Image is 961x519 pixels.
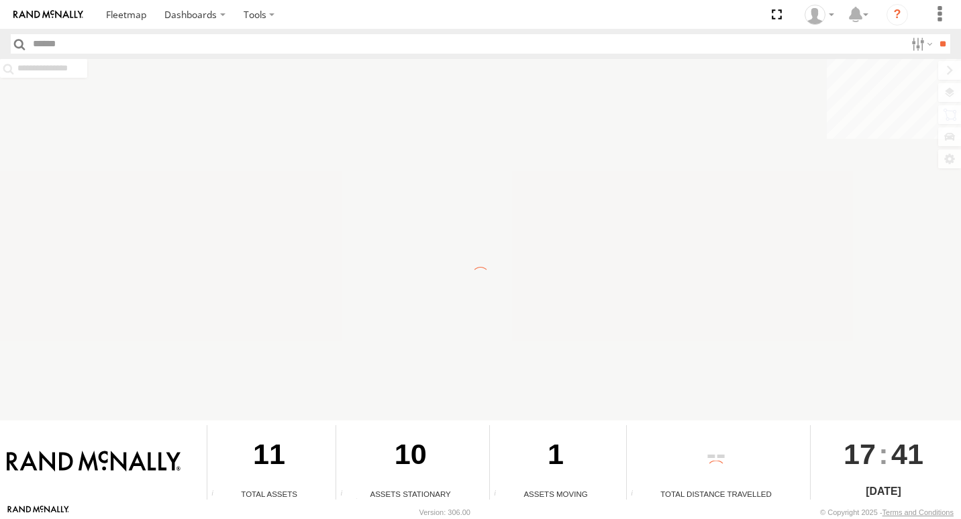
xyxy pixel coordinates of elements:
div: Assets Moving [490,488,621,500]
a: Visit our Website [7,506,69,519]
img: Rand McNally [7,451,181,473]
div: Total Assets [207,488,331,500]
div: 1 [490,425,621,488]
div: © Copyright 2025 - [820,508,954,516]
div: : [811,425,956,483]
label: Search Filter Options [906,34,935,54]
div: 11 [207,425,331,488]
div: Total number of Enabled Assets [207,489,227,500]
div: Total number of assets current stationary. [336,489,356,500]
span: 17 [844,425,876,483]
div: Assets Stationary [336,488,485,500]
div: Valeo Dash [800,5,839,25]
div: Total distance travelled by all assets within specified date range and applied filters [627,489,647,500]
span: 41 [891,425,923,483]
div: [DATE] [811,483,956,500]
img: rand-logo.svg [13,10,83,19]
i: ? [887,4,908,25]
div: 10 [336,425,485,488]
div: Total number of assets current in transit. [490,489,510,500]
div: Total Distance Travelled [627,488,805,500]
div: Version: 306.00 [419,508,470,516]
a: Terms and Conditions [882,508,954,516]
